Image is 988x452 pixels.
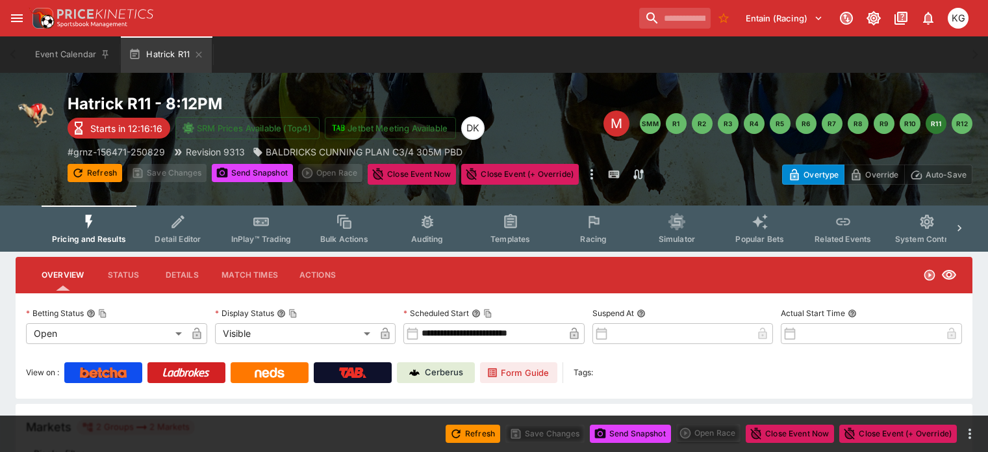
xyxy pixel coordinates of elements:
span: Auditing [411,234,443,244]
button: Select Tenant [738,8,831,29]
div: Open [26,323,186,344]
button: more [584,164,600,185]
button: Kevin Gutschlag [944,4,972,33]
button: Copy To Clipboard [98,309,107,318]
button: Event Calendar [27,36,118,73]
p: Copy To Clipboard [68,145,165,159]
div: Start From [782,165,972,185]
div: Edit Meeting [603,111,629,137]
button: Close Event (+ Override) [461,164,579,185]
button: Notifications [917,7,940,30]
div: Visible [215,323,375,344]
a: Form Guide [480,362,557,383]
span: Simulator [659,234,695,244]
button: R3 [718,113,739,134]
p: Betting Status [26,308,84,319]
button: Refresh [68,164,122,182]
div: Kevin Gutschlag [948,8,969,29]
button: R9 [874,113,894,134]
button: Hatrick R11 [121,36,212,73]
button: open drawer [5,7,29,30]
button: Close Event (+ Override) [839,425,957,443]
p: BALDRICKS CUNNING PLAN C3/4 305M PBD [266,145,462,159]
button: more [962,426,978,442]
button: Overview [31,259,94,291]
button: Refresh [446,425,500,443]
button: Scheduled StartCopy To Clipboard [472,309,481,318]
button: SRM Prices Available (Top4) [175,117,320,139]
div: split button [298,164,362,182]
button: Documentation [889,7,913,30]
button: R5 [770,113,791,134]
button: Auto-Save [904,165,972,185]
span: Popular Bets [735,234,784,244]
p: Suspend At [592,308,634,319]
img: Sportsbook Management [57,21,127,27]
button: No Bookmarks [713,8,734,29]
a: Cerberus [397,362,475,383]
span: Racing [580,234,607,244]
button: Suspend At [637,309,646,318]
button: Connected to PK [835,7,858,30]
img: Cerberus [409,367,420,378]
button: Jetbet Meeting Available [325,117,456,139]
button: Details [153,259,211,291]
button: Status [94,259,153,291]
button: Match Times [211,259,288,291]
p: Actual Start Time [781,308,845,319]
img: PriceKinetics Logo [29,5,55,31]
label: Tags: [574,362,593,383]
p: Display Status [215,308,274,319]
button: R10 [900,113,920,134]
p: Revision 9313 [186,145,245,159]
p: Cerberus [425,366,463,379]
input: search [639,8,711,29]
button: Close Event Now [368,164,456,185]
button: Betting StatusCopy To Clipboard [86,309,95,318]
img: Neds [255,367,284,378]
img: PriceKinetics [57,9,153,19]
button: Display StatusCopy To Clipboard [277,309,286,318]
img: TabNZ [339,367,366,378]
p: Overtype [804,168,839,181]
button: SMM [640,113,661,134]
button: R6 [796,113,817,134]
span: Templates [490,234,530,244]
button: Send Snapshot [590,425,671,443]
p: Starts in 12:16:16 [90,122,162,135]
span: Related Events [815,234,871,244]
label: View on : [26,362,59,383]
button: Copy To Clipboard [483,309,492,318]
div: Dabin Kim [461,116,485,140]
span: InPlay™ Trading [231,234,291,244]
button: R11 [926,113,946,134]
button: Actions [288,259,347,291]
img: greyhound_racing.png [16,94,57,135]
button: R2 [692,113,713,134]
div: split button [676,424,741,442]
p: Override [865,168,898,181]
button: R1 [666,113,687,134]
nav: pagination navigation [640,113,972,134]
button: Close Event Now [746,425,834,443]
svg: Visible [941,267,957,283]
h2: Copy To Clipboard [68,94,596,114]
div: BALDRICKS CUNNING PLAN C3/4 305M PBD [253,145,462,159]
img: Betcha [80,367,127,378]
button: Overtype [782,165,844,185]
button: R7 [822,113,842,134]
img: Ladbrokes [162,367,210,378]
svg: Open [923,269,936,282]
button: R8 [848,113,868,134]
span: Bulk Actions [320,234,368,244]
p: Auto-Save [926,168,967,181]
div: Event type filters [42,206,946,252]
p: Scheduled Start [403,308,469,319]
button: Actual Start Time [848,309,857,318]
button: Copy To Clipboard [288,309,298,318]
button: Toggle light/dark mode [862,7,885,30]
span: System Controls [895,234,959,244]
button: Send Snapshot [212,164,293,182]
button: R4 [744,113,765,134]
button: R12 [952,113,972,134]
